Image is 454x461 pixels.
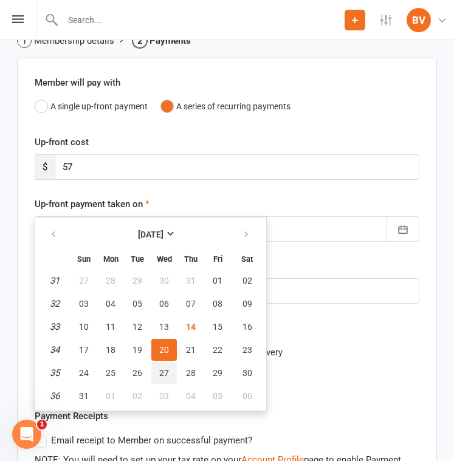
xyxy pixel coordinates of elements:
[151,316,177,338] button: 13
[125,293,150,315] button: 05
[71,339,97,361] button: 17
[106,368,115,378] span: 25
[205,293,230,315] button: 08
[242,345,252,355] span: 23
[186,345,196,355] span: 21
[159,276,169,285] span: 30
[103,254,119,264] small: Monday
[151,362,177,384] button: 27
[132,322,142,332] span: 12
[232,293,263,315] button: 09
[71,316,97,338] button: 10
[79,345,89,355] span: 17
[213,276,222,285] span: 01
[178,316,204,338] button: 14
[178,362,204,384] button: 28
[125,270,150,292] button: 29
[98,339,123,361] button: 18
[205,362,230,384] button: 29
[242,276,252,285] span: 02
[50,298,60,309] em: 32
[232,316,263,338] button: 16
[205,385,230,407] button: 05
[151,270,177,292] button: 30
[106,276,115,285] span: 28
[132,276,142,285] span: 29
[35,433,252,448] label: Email receipt to Member on successful payment?
[159,299,169,309] span: 06
[71,385,97,407] button: 31
[37,420,47,429] span: 1
[186,276,196,285] span: 31
[138,230,163,239] strong: [DATE]
[159,368,169,378] span: 27
[98,362,123,384] button: 25
[79,299,89,309] span: 03
[205,270,230,292] button: 01
[125,385,150,407] button: 02
[213,391,222,401] span: 05
[132,368,142,378] span: 26
[71,293,97,315] button: 03
[151,339,177,361] button: 20
[232,385,263,407] button: 06
[178,385,204,407] button: 04
[213,368,222,378] span: 29
[98,293,123,315] button: 04
[213,299,222,309] span: 08
[241,254,253,264] small: Saturday
[242,299,252,309] span: 09
[50,321,60,332] em: 33
[79,322,89,332] span: 10
[98,270,123,292] button: 28
[213,345,222,355] span: 22
[159,322,169,332] span: 13
[35,135,89,149] label: Up-front cost
[160,95,291,118] button: A series of recurring payments
[132,391,142,401] span: 02
[178,339,204,361] button: 21
[59,12,345,29] input: Search...
[186,391,196,401] span: 04
[159,391,169,401] span: 03
[157,254,172,264] small: Wednesday
[186,368,196,378] span: 28
[106,299,115,309] span: 04
[35,75,120,90] label: Member will pay with
[106,391,115,401] span: 01
[50,275,60,286] em: 31
[232,339,263,361] button: 23
[242,322,252,332] span: 16
[125,316,150,338] button: 12
[106,322,115,332] span: 11
[35,95,148,118] button: A single up-front payment
[50,391,60,401] em: 36
[35,154,55,180] span: $
[205,339,230,361] button: 22
[159,345,169,355] span: 20
[35,409,108,423] label: Payment Receipts
[184,254,198,264] small: Thursday
[35,197,150,211] label: Up-front payment taken on
[242,391,252,401] span: 06
[178,293,204,315] button: 07
[125,339,150,361] button: 19
[106,345,115,355] span: 18
[77,254,91,264] small: Sunday
[132,345,142,355] span: 19
[186,299,196,309] span: 07
[71,362,97,384] button: 24
[132,299,142,309] span: 05
[71,270,97,292] button: 27
[79,368,89,378] span: 24
[205,316,230,338] button: 15
[407,8,431,32] div: BV
[232,362,263,384] button: 30
[132,33,191,48] li: Payments
[186,322,196,332] span: 14
[151,293,177,315] button: 06
[213,254,222,264] small: Friday
[12,420,41,449] iframe: Intercom live chat
[125,362,150,384] button: 26
[79,391,89,401] span: 31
